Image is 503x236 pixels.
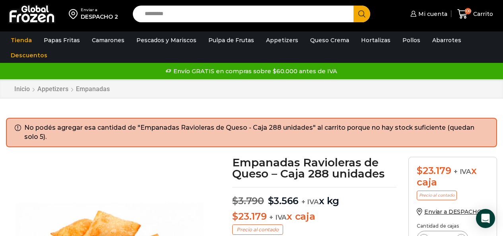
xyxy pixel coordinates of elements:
a: Tienda [7,33,36,48]
li: No podés agregar esa cantidad de "Empanadas Ravioleras de Queso - Caja 288 unidades" al carrito p... [24,123,489,142]
p: x caja [232,211,396,222]
a: Hortalizas [357,33,394,48]
span: $ [232,195,238,207]
bdi: 23.179 [417,165,451,176]
span: Mi cuenta [416,10,447,18]
bdi: 3.790 [232,195,264,207]
a: Descuentos [7,48,51,63]
img: address-field-icon.svg [69,7,81,21]
p: x kg [232,187,396,207]
a: Queso Crema [306,33,353,48]
span: + IVA [269,213,287,221]
a: Pulpa de Frutas [204,33,258,48]
span: $ [417,165,423,176]
p: Precio al contado [417,191,457,200]
a: Pescados y Mariscos [132,33,200,48]
h1: Empanadas Ravioleras de Queso – Caja 288 unidades [232,157,396,179]
a: Papas Fritas [40,33,84,48]
div: Open Intercom Messenger [476,209,495,228]
a: Enviar a DESPACHO 2 [417,208,487,215]
nav: Breadcrumb [14,85,110,93]
span: Enviar a DESPACHO 2 [424,208,487,215]
div: Enviar a [81,7,118,13]
span: $ [268,195,274,207]
a: Pollos [398,33,424,48]
a: Abarrotes [428,33,465,48]
span: + IVA [454,168,471,176]
a: Empanadas [76,85,110,93]
p: Precio al contado [232,224,283,235]
a: Mi cuenta [408,6,447,22]
a: 100 Carrito [455,5,495,23]
a: Appetizers [37,85,69,93]
div: x caja [417,165,489,188]
a: Appetizers [262,33,302,48]
a: Inicio [14,85,30,93]
button: Search button [353,6,370,22]
a: Camarones [88,33,128,48]
span: 100 [465,8,471,14]
span: Carrito [471,10,493,18]
bdi: 23.179 [232,211,266,222]
span: $ [232,211,238,222]
p: Cantidad de cajas [417,223,489,229]
div: DESPACHO 2 [81,13,118,21]
bdi: 3.566 [268,195,299,207]
span: + IVA [301,198,319,206]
